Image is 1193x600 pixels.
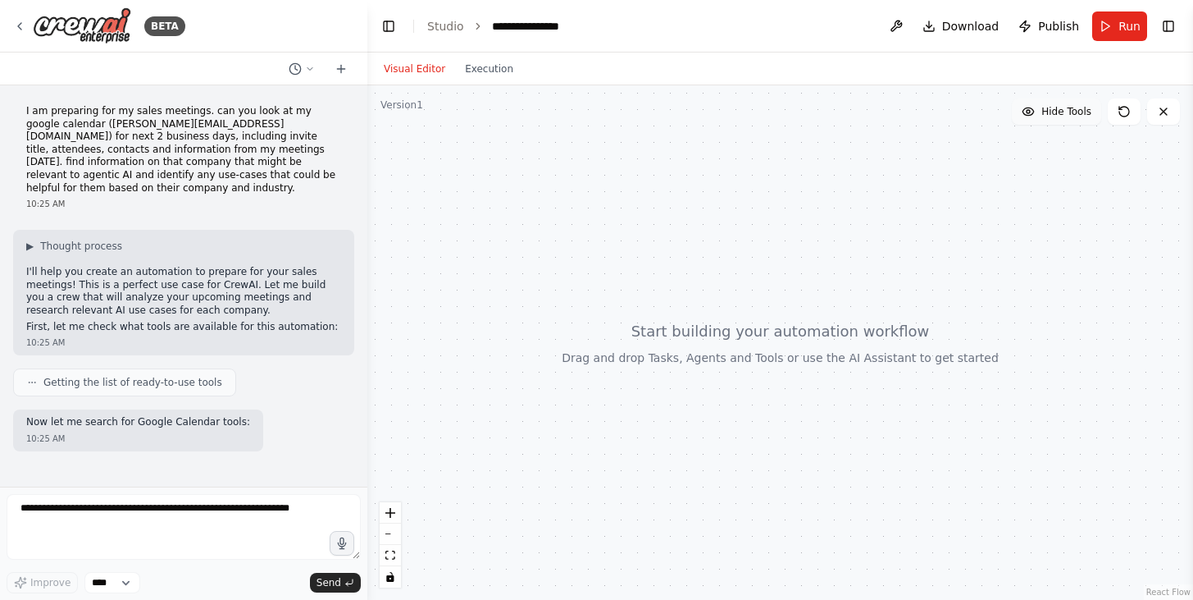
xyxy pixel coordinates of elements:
span: ▶ [26,240,34,253]
span: Thought process [40,240,122,253]
button: Switch to previous chat [282,59,321,79]
button: Click to speak your automation idea [330,531,354,556]
a: React Flow attribution [1146,588,1191,597]
span: Run [1118,18,1141,34]
button: Hide Tools [1012,98,1101,125]
button: zoom in [380,502,401,524]
button: Run [1092,11,1147,41]
button: Visual Editor [374,59,455,79]
button: Publish [1012,11,1086,41]
p: I am preparing for my sales meetings. can you look at my google calendar ([PERSON_NAME][EMAIL_ADD... [26,105,341,195]
div: 10:25 AM [26,433,250,445]
p: I'll help you create an automation to prepare for your sales meetings! This is a perfect use case... [26,266,341,317]
span: Download [942,18,999,34]
button: Show right sidebar [1157,15,1180,38]
button: Send [310,573,361,593]
button: Execution [455,59,523,79]
nav: breadcrumb [427,18,576,34]
div: BETA [144,16,185,36]
a: Studio [427,20,464,33]
div: 10:25 AM [26,337,341,349]
button: fit view [380,545,401,566]
button: toggle interactivity [380,566,401,588]
span: Getting the list of ready-to-use tools [43,376,222,389]
p: Now let me search for Google Calendar tools: [26,416,250,429]
span: Send [316,576,341,589]
button: ▶Thought process [26,240,122,253]
span: Hide Tools [1041,105,1091,118]
div: 10:25 AM [26,198,341,210]
span: Improve [30,576,71,589]
button: Start a new chat [328,59,354,79]
button: Hide left sidebar [377,15,400,38]
span: Publish [1038,18,1079,34]
div: React Flow controls [380,502,401,588]
button: Download [916,11,1006,41]
button: Improve [7,572,78,593]
img: Logo [33,7,131,44]
button: zoom out [380,524,401,545]
p: First, let me check what tools are available for this automation: [26,321,341,334]
div: Version 1 [380,98,423,112]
